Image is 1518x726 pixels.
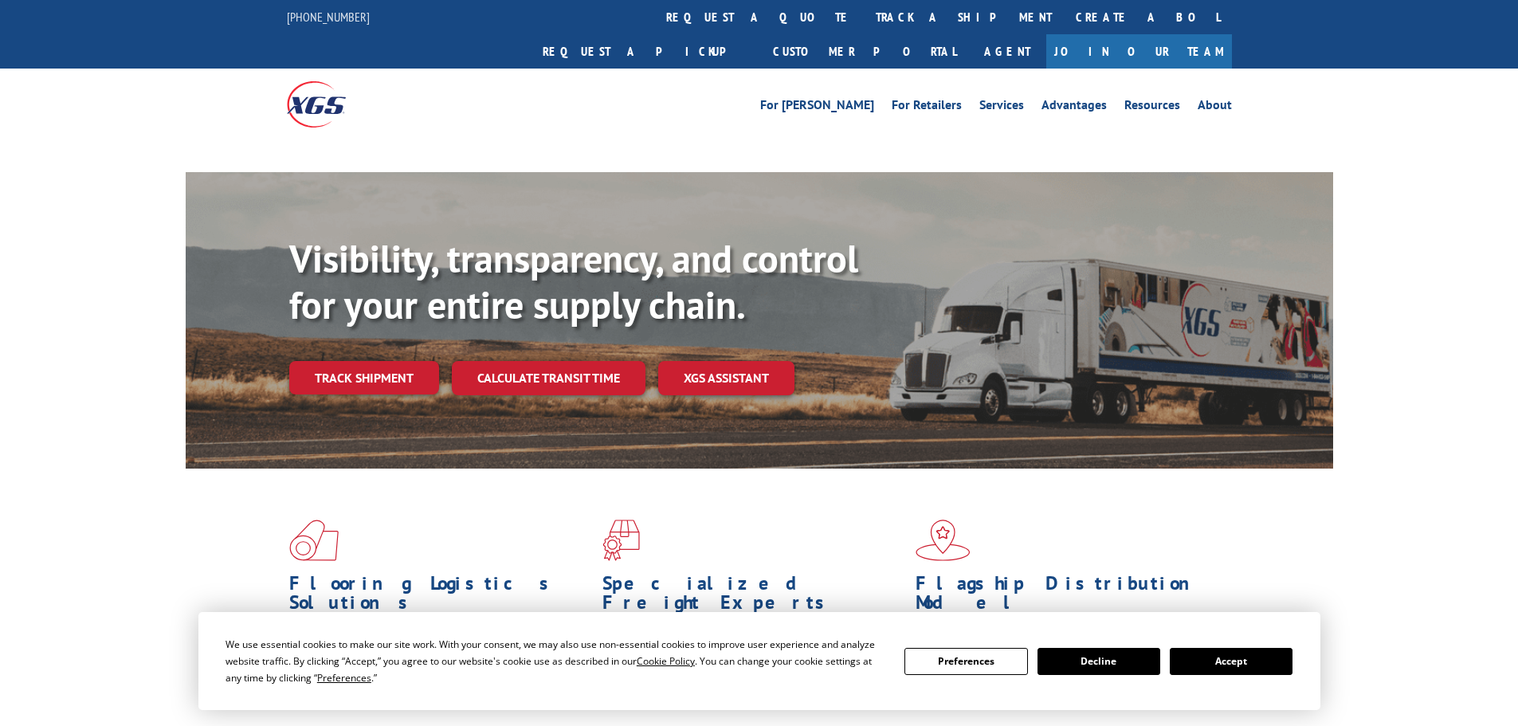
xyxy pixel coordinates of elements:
[602,520,640,561] img: xgs-icon-focused-on-flooring-red
[760,99,874,116] a: For [PERSON_NAME]
[904,648,1027,675] button: Preferences
[1198,99,1232,116] a: About
[289,574,590,620] h1: Flooring Logistics Solutions
[968,34,1046,69] a: Agent
[979,99,1024,116] a: Services
[531,34,761,69] a: Request a pickup
[317,671,371,685] span: Preferences
[602,574,904,620] h1: Specialized Freight Experts
[1037,648,1160,675] button: Decline
[1170,648,1292,675] button: Accept
[289,233,858,329] b: Visibility, transparency, and control for your entire supply chain.
[289,361,439,394] a: Track shipment
[1124,99,1180,116] a: Resources
[289,520,339,561] img: xgs-icon-total-supply-chain-intelligence-red
[1041,99,1107,116] a: Advantages
[658,361,794,395] a: XGS ASSISTANT
[916,520,971,561] img: xgs-icon-flagship-distribution-model-red
[761,34,968,69] a: Customer Portal
[637,654,695,668] span: Cookie Policy
[452,361,645,395] a: Calculate transit time
[916,574,1217,620] h1: Flagship Distribution Model
[226,636,885,686] div: We use essential cookies to make our site work. With your consent, we may also use non-essential ...
[287,9,370,25] a: [PHONE_NUMBER]
[1046,34,1232,69] a: Join Our Team
[892,99,962,116] a: For Retailers
[198,612,1320,710] div: Cookie Consent Prompt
